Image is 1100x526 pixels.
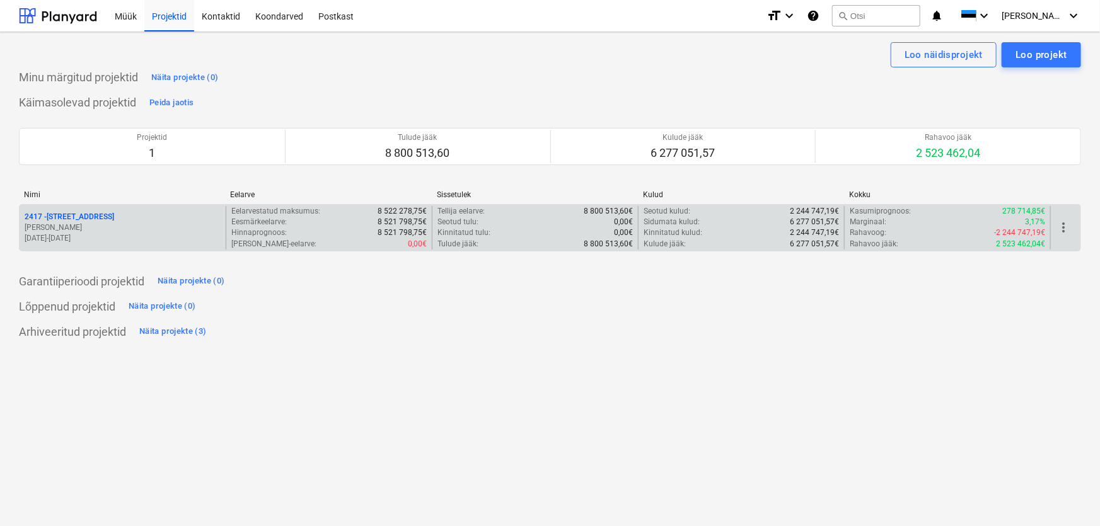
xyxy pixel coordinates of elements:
div: Eelarve [230,190,426,199]
p: Eelarvestatud maksumus : [231,206,320,217]
div: Peida jaotis [149,96,194,110]
i: Abikeskus [807,8,819,23]
button: Näita projekte (0) [125,297,199,317]
p: 2 244 747,19€ [790,227,839,238]
p: Eesmärkeelarve : [231,217,287,227]
p: Rahavoo jääk : [850,239,898,249]
p: 6 277 051,57€ [790,239,839,249]
p: [PERSON_NAME] [25,222,221,233]
div: Loo näidisprojekt [905,47,983,63]
div: Näita projekte (0) [158,274,225,289]
p: 6 277 051,57€ [790,217,839,227]
div: Sissetulek [437,190,633,199]
p: 8 522 278,75€ [378,206,427,217]
p: 8 800 513,60 [386,146,450,161]
p: 6 277 051,57 [651,146,715,161]
p: 0,00€ [614,217,633,227]
p: 0,00€ [614,227,633,238]
p: Tulude jääk : [437,239,478,249]
i: notifications [930,8,943,23]
p: Kinnitatud kulud : [644,227,702,238]
button: Näita projekte (0) [154,272,228,292]
p: 8 521 798,75€ [378,217,427,227]
p: Kinnitatud tulu : [437,227,490,238]
i: keyboard_arrow_down [1066,8,1081,23]
p: Rahavoog : [850,227,886,238]
i: keyboard_arrow_down [782,8,797,23]
div: Näita projekte (3) [139,324,207,339]
i: keyboard_arrow_down [976,8,992,23]
p: -2 244 747,19€ [994,227,1045,238]
button: Näita projekte (3) [136,322,210,342]
p: 2 244 747,19€ [790,206,839,217]
div: Loo projekt [1016,47,1067,63]
i: format_size [767,8,782,23]
p: 3,17% [1025,217,1045,227]
p: Rahavoo jääk [916,132,980,143]
p: 2 523 462,04€ [996,239,1045,249]
p: Arhiveeritud projektid [19,324,126,340]
button: Näita projekte (0) [148,67,222,88]
p: 2 523 462,04 [916,146,980,161]
p: 1 [137,146,167,161]
p: Tellija eelarve : [437,206,485,217]
p: Minu märgitud projektid [19,70,138,85]
iframe: Chat Widget [1037,466,1100,526]
span: more_vert [1056,220,1071,235]
p: Sidumata kulud : [644,217,700,227]
p: 8 800 513,60€ [584,239,633,249]
p: Lõppenud projektid [19,299,115,314]
p: Hinnaprognoos : [231,227,287,238]
div: Kokku [850,190,1046,199]
p: Projektid [137,132,167,143]
div: Näita projekte (0) [129,299,196,314]
div: 2417 -[STREET_ADDRESS][PERSON_NAME][DATE]-[DATE] [25,212,221,244]
p: 0,00€ [408,239,427,249]
p: 8 521 798,75€ [378,227,427,238]
button: Loo projekt [1002,42,1081,67]
p: [PERSON_NAME]-eelarve : [231,239,316,249]
p: Tulude jääk [386,132,450,143]
button: Peida jaotis [146,93,197,113]
p: 278 714,85€ [1002,206,1045,217]
button: Otsi [832,5,920,26]
p: Seotud tulu : [437,217,478,227]
p: Garantiiperioodi projektid [19,274,144,289]
p: Kulude jääk : [644,239,686,249]
button: Loo näidisprojekt [891,42,997,67]
div: Kulud [643,190,839,199]
div: Näita projekte (0) [151,71,219,85]
p: Seotud kulud : [644,206,690,217]
p: 2417 - [STREET_ADDRESS] [25,212,114,222]
p: Marginaal : [850,217,886,227]
p: [DATE] - [DATE] [25,233,221,244]
p: Kulude jääk [651,132,715,143]
span: [PERSON_NAME] [1002,11,1065,21]
div: Nimi [24,190,220,199]
p: Käimasolevad projektid [19,95,136,110]
p: 8 800 513,60€ [584,206,633,217]
span: search [838,11,848,21]
p: Kasumiprognoos : [850,206,911,217]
